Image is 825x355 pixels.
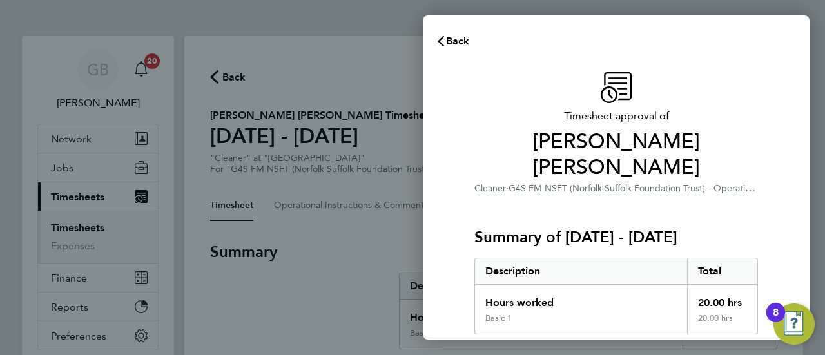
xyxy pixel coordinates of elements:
span: Cleaner [474,183,506,194]
span: [PERSON_NAME] [PERSON_NAME] [474,129,758,180]
div: Description [475,258,687,284]
button: Open Resource Center, 8 new notifications [773,303,815,345]
span: G4S FM NSFT (Norfolk Suffolk Foundation Trust) - Operational [509,182,762,194]
div: Basic 1 [485,313,512,323]
div: Total [687,258,758,284]
span: Timesheet approval of [474,108,758,124]
div: 20.00 hrs [687,285,758,313]
div: Summary of 25 - 31 Aug 2025 [474,258,758,334]
h3: Summary of [DATE] - [DATE] [474,227,758,247]
div: 20.00 hrs [687,313,758,334]
div: 8 [773,312,779,329]
div: Hours worked [475,285,687,313]
button: Back [423,28,483,54]
span: Back [446,35,470,47]
span: · [506,183,509,194]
